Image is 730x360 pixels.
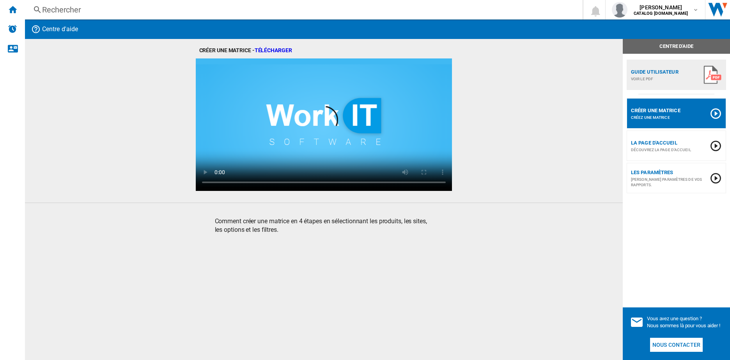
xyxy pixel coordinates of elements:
[631,141,709,145] div: La page d'accueil
[199,47,449,55] div: Créer une matrice -
[612,2,627,18] img: profile.jpg
[650,338,703,352] button: Nous contacter
[8,24,17,34] img: alerts-logo.svg
[631,170,709,175] div: Les paramètres
[631,147,709,153] div: Découvrez la page d'accueil
[627,163,726,193] button: Les paramètres [PERSON_NAME] paramètres de vos rapports.
[215,217,433,235] h3: Comment créer une matrice en 4 étapes en sélectionnant les produits, les sites, les options et le...
[634,11,688,16] b: CATALOG [DOMAIN_NAME]
[623,39,730,54] div: Centre d'aide
[627,131,726,161] button: La page d'accueil Découvrez la page d'accueil
[703,65,722,84] img: pdf-100x100.png
[255,47,292,53] a: Télécharger
[631,115,709,120] div: Créez une matrice
[647,315,723,329] div: Vous avez une question ? Nous sommes là pour vous aider !
[631,76,703,82] div: Voir le PDF
[627,98,726,129] button: Créer une matrice Créez une matrice
[42,4,562,15] div: Rechercher
[627,60,726,90] button: Guide utilisateur Voir le PDF
[631,70,703,74] div: Guide utilisateur
[631,177,709,188] div: [PERSON_NAME] paramètres de vos rapports.
[631,108,709,113] div: Créer une matrice
[634,4,688,11] span: [PERSON_NAME]
[41,22,80,37] h2: Centre d'aide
